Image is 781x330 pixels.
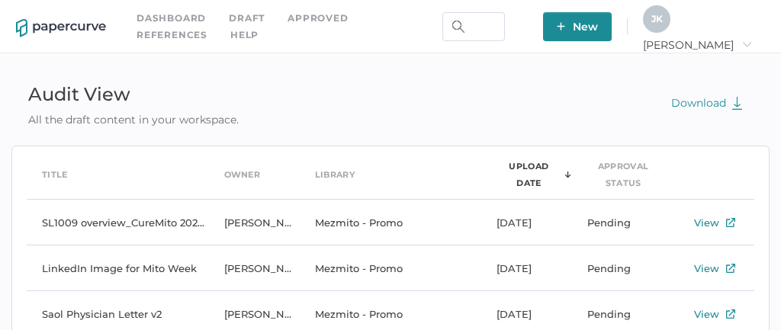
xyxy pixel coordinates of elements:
[27,245,209,291] td: LinkedIn Image for Mito Week
[694,213,719,232] div: View
[557,22,565,30] img: plus-white.e19ec114.svg
[452,21,464,33] img: search.bf03fe8b.svg
[442,12,505,41] input: Search Workspace
[543,12,612,41] button: New
[694,305,719,323] div: View
[497,158,561,191] div: Upload Date
[651,13,663,24] span: J K
[643,38,752,52] span: [PERSON_NAME]
[137,27,207,43] a: References
[671,96,743,110] span: Download
[564,171,571,178] img: sorting-arrow-down.c3f0a1d0.svg
[741,39,752,50] i: arrow_right
[300,245,482,291] td: Mezmito - Promo
[726,309,735,319] img: external-link-icon.7ec190a1.svg
[481,200,572,245] td: [DATE]
[230,27,259,43] div: help
[224,166,261,183] div: Owner
[27,200,209,245] td: SL1009 overview_CureMito 2025 congress_for PRC
[557,12,598,41] span: New
[229,10,265,27] a: Draft
[315,166,355,183] div: Library
[288,10,348,27] a: Approved
[209,200,300,245] td: [PERSON_NAME]
[572,245,663,291] td: Pending
[481,245,572,291] td: [DATE]
[300,200,482,245] td: Mezmito - Promo
[694,259,719,277] div: View
[656,88,758,117] button: Download
[572,200,663,245] td: Pending
[42,166,68,183] div: Title
[11,78,256,111] div: Audit View
[16,19,106,37] img: papercurve-logo-colour.7244d18c.svg
[587,158,658,191] div: Approval Status
[209,245,300,291] td: [PERSON_NAME]
[137,10,206,27] a: Dashboard
[726,264,735,273] img: external-link-icon.7ec190a1.svg
[11,111,256,128] div: All the draft content in your workspace.
[731,96,743,110] img: download-green.2f70a7b3.svg
[726,218,735,227] img: external-link-icon.7ec190a1.svg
